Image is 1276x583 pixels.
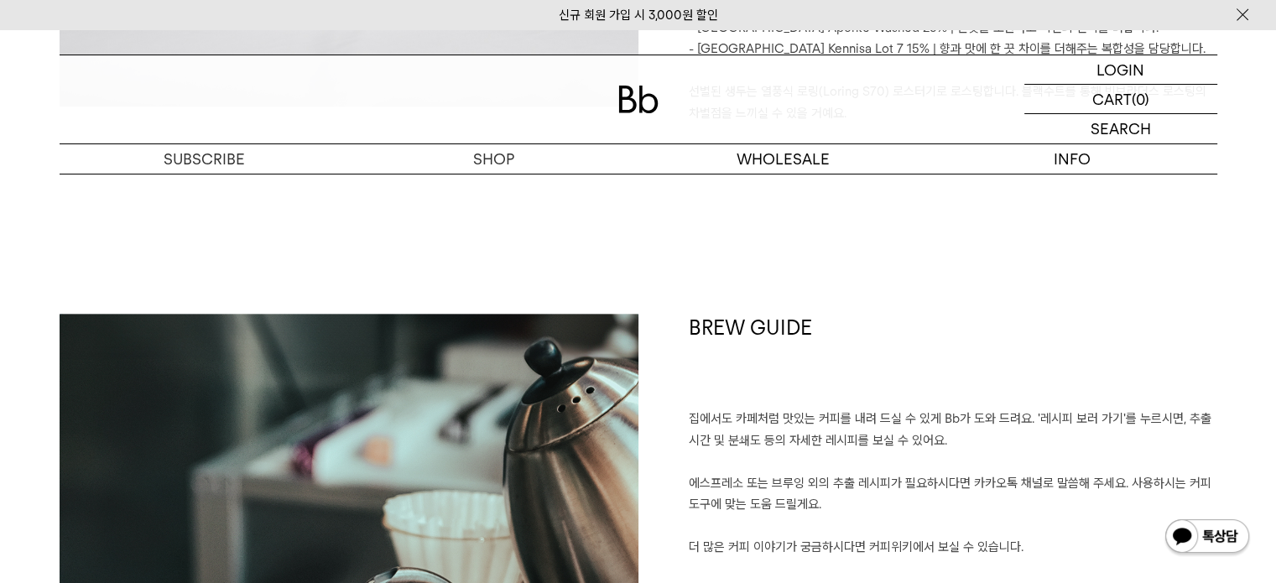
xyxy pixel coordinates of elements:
[349,144,638,174] a: SHOP
[618,86,659,113] img: 로고
[638,144,928,174] p: WHOLESALE
[1132,85,1149,113] p: (0)
[1092,85,1132,113] p: CART
[1091,114,1151,143] p: SEARCH
[689,314,1217,409] h1: BREW GUIDE
[1096,55,1144,84] p: LOGIN
[928,144,1217,174] p: INFO
[559,8,718,23] a: 신규 회원 가입 시 3,000원 할인
[1024,85,1217,114] a: CART (0)
[1024,55,1217,85] a: LOGIN
[1164,518,1251,558] img: 카카오톡 채널 1:1 채팅 버튼
[689,409,1217,559] p: 집에서도 카페처럼 맛있는 커피를 내려 드실 ﻿수 있게 Bb가 도와 드려요. '레시피 보러 가기'를 누르시면, 추출 시간 및 분쇄도 등의 자세한 레시피를 보실 수 있어요. 에스...
[60,144,349,174] a: SUBSCRIBE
